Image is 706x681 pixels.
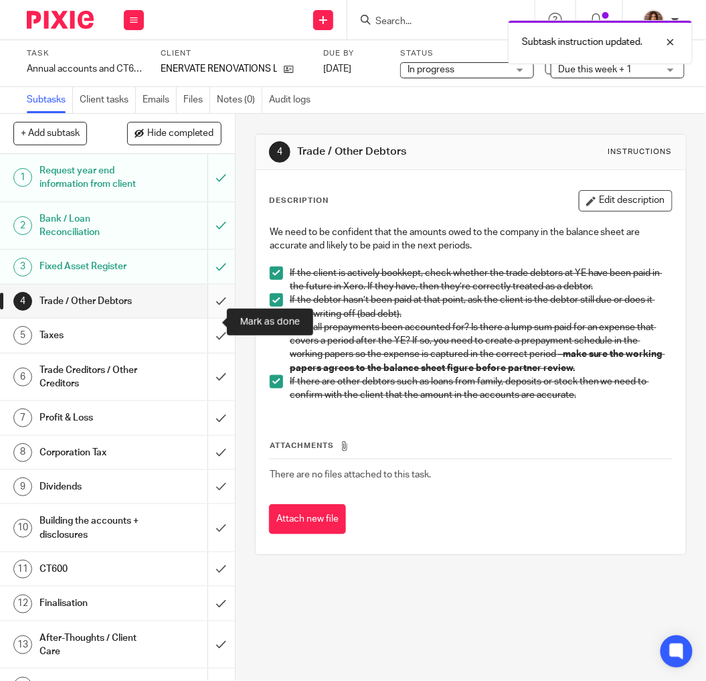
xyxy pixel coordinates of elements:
[269,87,317,113] a: Audit logs
[13,258,32,277] div: 3
[13,292,32,311] div: 4
[13,122,87,145] button: + Add subtask
[39,161,143,195] h1: Request year end information from client
[408,65,454,74] span: In progress
[298,145,499,159] h1: Trade / Other Debtors
[39,209,143,243] h1: Bank / Loan Reconciliation
[608,147,673,157] div: Instructions
[270,442,334,449] span: Attachments
[27,11,94,29] img: Pixie
[39,408,143,428] h1: Profit & Loss
[643,9,665,31] img: Headshot.jpg
[13,443,32,462] div: 8
[161,48,306,59] label: Client
[80,87,136,113] a: Client tasks
[13,326,32,345] div: 5
[183,87,210,113] a: Files
[522,35,642,49] p: Subtask instruction updated.
[39,477,143,497] h1: Dividends
[323,48,383,59] label: Due by
[39,559,143,579] h1: CT600
[323,64,351,74] span: [DATE]
[27,62,144,76] div: Annual accounts and CT600 return
[13,408,32,427] div: 7
[270,470,431,479] span: There are no files attached to this task.
[579,190,673,212] button: Edit description
[39,628,143,662] h1: After-Thoughts / Client Care
[290,375,672,402] p: If there are other debtors such as loans from family, deposits or stock then we need to confirm w...
[39,291,143,311] h1: Trade / Other Debtors
[269,504,346,534] button: Attach new file
[13,595,32,613] div: 12
[13,216,32,235] div: 2
[143,87,177,113] a: Emails
[13,168,32,187] div: 1
[39,325,143,346] h1: Taxes
[39,360,143,394] h1: Trade Creditors / Other Creditors
[269,196,329,206] p: Description
[39,511,143,545] h1: Building the accounts + disclosures
[39,443,143,463] h1: Corporation Tax
[13,635,32,654] div: 13
[217,87,262,113] a: Notes (0)
[290,293,672,321] p: If the debtor hasn’t been paid at that point, ask the client is the debtor still due or does it n...
[290,267,672,294] p: If the client is actively bookkept, check whether the trade debtors at YE have been paid in the f...
[147,129,214,139] span: Hide completed
[269,141,290,163] div: 4
[13,560,32,579] div: 11
[290,350,665,372] strong: make sure the working papers agrees to the balance sheet figure before partner review.
[39,256,143,277] h1: Fixed Asset Register
[13,368,32,386] div: 6
[161,62,277,76] p: ENERVATE RENOVATIONS LTD
[13,477,32,496] div: 9
[270,226,672,253] p: We need to be confident that the amounts owed to the company in the balance sheet are accurate an...
[127,122,222,145] button: Hide completed
[290,321,672,375] p: Have all prepayments been accounted for? Is there a lump sum paid for an expense that covers a pe...
[27,87,73,113] a: Subtasks
[558,65,632,74] span: Due this week + 1
[13,519,32,538] div: 10
[27,48,144,59] label: Task
[39,593,143,613] h1: Finalisation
